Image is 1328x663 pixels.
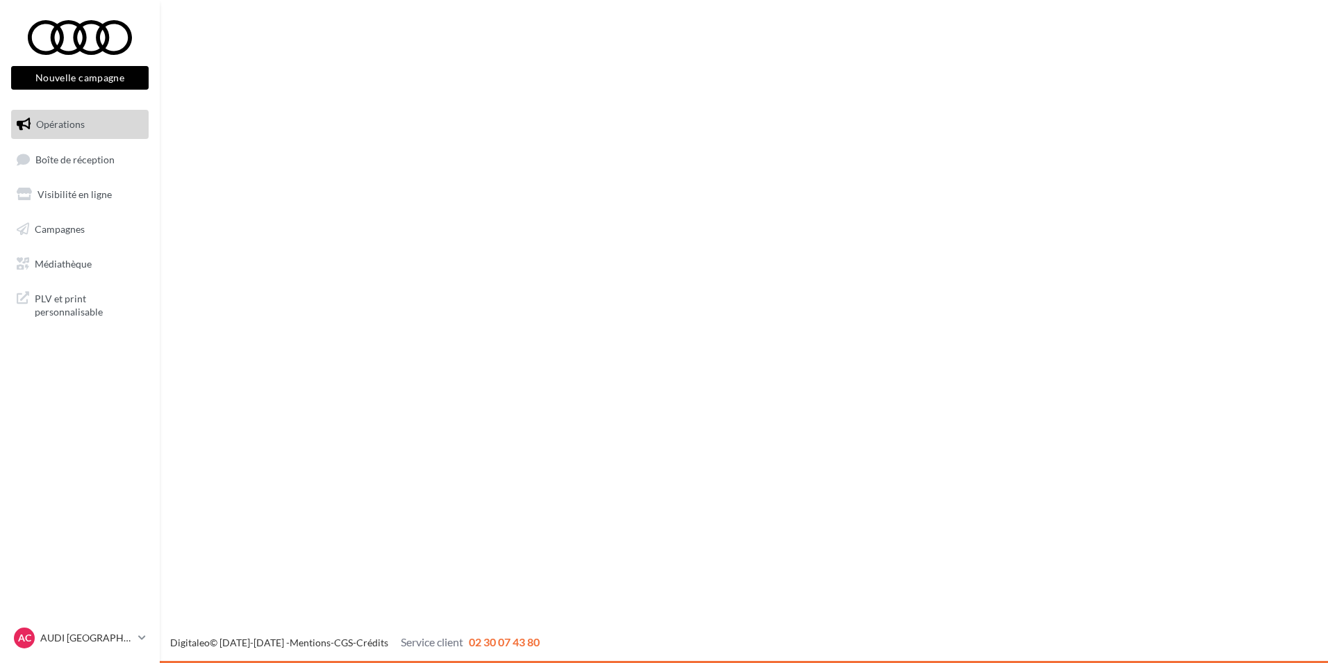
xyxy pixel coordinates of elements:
[40,631,133,645] p: AUDI [GEOGRAPHIC_DATA]
[35,223,85,235] span: Campagnes
[8,284,151,325] a: PLV et print personnalisable
[170,637,210,648] a: Digitaleo
[290,637,331,648] a: Mentions
[401,635,463,648] span: Service client
[334,637,353,648] a: CGS
[35,257,92,269] span: Médiathèque
[18,631,31,645] span: AC
[35,289,143,319] span: PLV et print personnalisable
[8,145,151,174] a: Boîte de réception
[35,153,115,165] span: Boîte de réception
[8,180,151,209] a: Visibilité en ligne
[356,637,388,648] a: Crédits
[38,188,112,200] span: Visibilité en ligne
[8,215,151,244] a: Campagnes
[11,625,149,651] a: AC AUDI [GEOGRAPHIC_DATA]
[11,66,149,90] button: Nouvelle campagne
[8,110,151,139] a: Opérations
[8,249,151,279] a: Médiathèque
[170,637,540,648] span: © [DATE]-[DATE] - - -
[469,635,540,648] span: 02 30 07 43 80
[36,118,85,130] span: Opérations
